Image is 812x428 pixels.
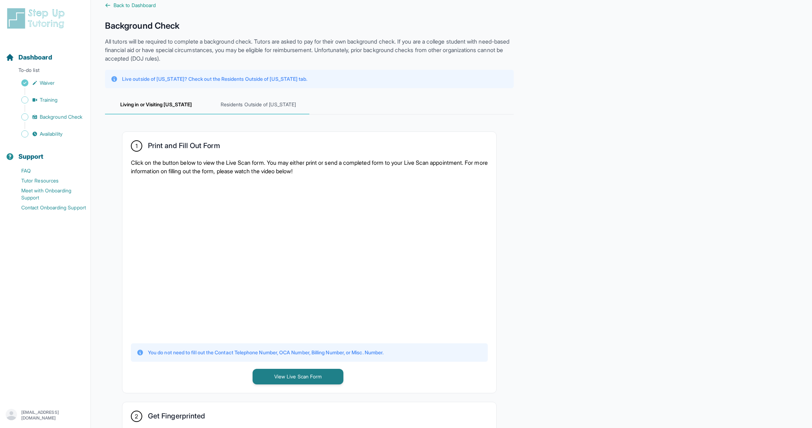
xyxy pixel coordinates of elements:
p: Live outside of [US_STATE]? Check out the Residents Outside of [US_STATE] tab. [122,75,307,83]
a: Background Check [6,112,90,122]
a: Availability [6,129,90,139]
p: To-do list [3,67,88,77]
nav: Tabs [105,95,514,114]
h2: Print and Fill Out Form [148,141,220,153]
button: Support [3,140,88,164]
p: All tutors will be required to complete a background check. Tutors are asked to pay for their own... [105,37,514,63]
span: Back to Dashboard [114,2,156,9]
a: Contact Onboarding Support [6,203,90,213]
h1: Background Check [105,20,514,32]
span: 1 [136,142,138,150]
a: Waiver [6,78,90,88]
span: Training [40,96,58,103]
p: Click on the button below to view the Live Scan form. You may either print or send a completed fo... [131,158,488,175]
iframe: YouTube video player [131,181,379,336]
span: Dashboard [18,52,52,62]
p: [EMAIL_ADDRESS][DOMAIN_NAME] [21,410,85,421]
span: 2 [135,412,138,421]
a: Training [6,95,90,105]
span: Living in or Visiting [US_STATE] [105,95,207,114]
p: You do not need to fill out the Contact Telephone Number, OCA Number, Billing Number, or Misc. Nu... [148,349,383,356]
span: Residents Outside of [US_STATE] [207,95,309,114]
button: Dashboard [3,41,88,65]
a: View Live Scan Form [253,373,343,380]
a: Dashboard [6,52,52,62]
span: Background Check [40,113,82,120]
a: Tutor Resources [6,176,90,186]
button: [EMAIL_ADDRESS][DOMAIN_NAME] [6,409,85,422]
h2: Get Fingerprinted [148,412,205,423]
button: View Live Scan Form [253,369,343,384]
a: Meet with Onboarding Support [6,186,90,203]
span: Availability [40,130,62,137]
img: logo [6,7,69,30]
span: Waiver [40,79,55,86]
a: FAQ [6,166,90,176]
span: Support [18,152,44,162]
a: Back to Dashboard [105,2,514,9]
